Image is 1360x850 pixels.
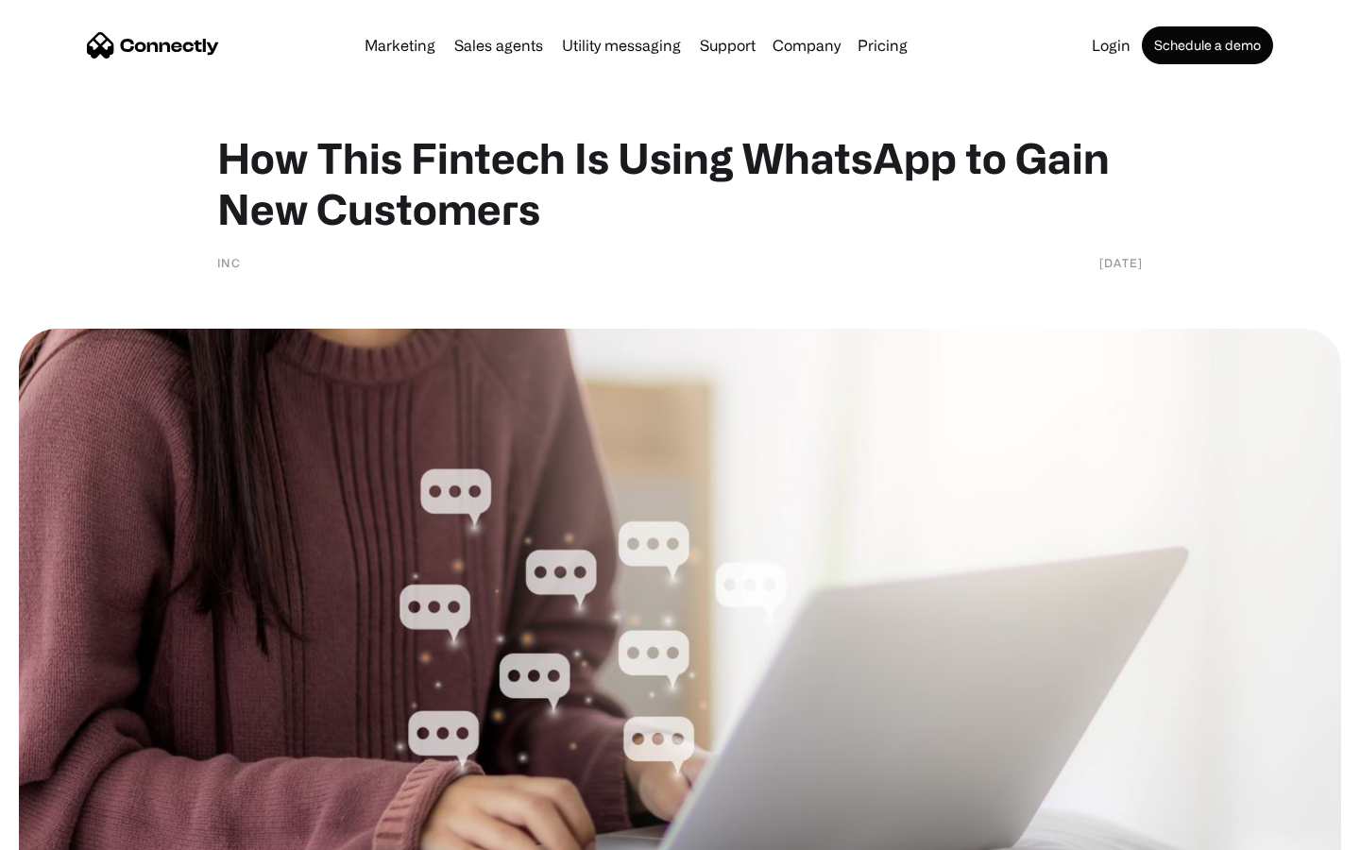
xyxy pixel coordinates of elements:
[1099,253,1143,272] div: [DATE]
[357,38,443,53] a: Marketing
[850,38,915,53] a: Pricing
[19,817,113,843] aside: Language selected: English
[554,38,688,53] a: Utility messaging
[87,31,219,59] a: home
[447,38,551,53] a: Sales agents
[1084,38,1138,53] a: Login
[773,32,841,59] div: Company
[692,38,763,53] a: Support
[38,817,113,843] ul: Language list
[217,132,1143,234] h1: How This Fintech Is Using WhatsApp to Gain New Customers
[1142,26,1273,64] a: Schedule a demo
[217,253,241,272] div: INC
[767,32,846,59] div: Company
